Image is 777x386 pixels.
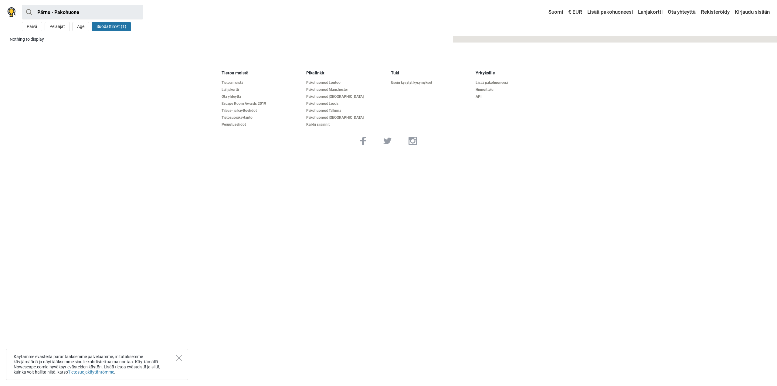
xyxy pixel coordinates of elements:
[222,94,301,99] a: Ota yhteyttä
[306,115,386,120] a: Pakohuoneet [GEOGRAPHIC_DATA]
[306,122,386,127] a: Kaikki sijainnit
[222,87,301,92] a: Lahjakortti
[543,7,565,18] a: Suomi
[92,22,131,31] button: Suodattimet (1)
[222,122,301,127] a: Peruutusehdot
[306,70,386,76] h5: Pikalinkit
[176,355,182,361] button: Close
[391,80,471,85] a: Usein kysytyt kysymykset
[10,36,448,43] div: Nothing to display
[306,94,386,99] a: Pakohuoneet [GEOGRAPHIC_DATA]
[476,80,555,85] a: Lisää pakohuoneesi
[391,70,471,76] h5: Tuki
[567,7,584,18] a: € EUR
[306,80,386,85] a: Pakohuoneet Lontoo
[22,5,143,19] input: kokeile “London”
[68,370,114,374] a: Tietosuojakäytäntömme
[222,101,301,106] a: Escape Room Awards 2019
[476,70,555,76] h5: Yrityksille
[636,7,664,18] a: Lahjakortti
[6,349,188,380] div: Käytämme evästeitä parantaaksemme palveluamme, mitataksemme kävijämääriä ja näyttääksemme sinulle...
[699,7,731,18] a: Rekisteröidy
[222,108,301,113] a: Tilaus- ja käyttöehdot
[306,101,386,106] a: Pakohuoneet Leeds
[476,87,555,92] a: Hinnoittelu
[306,87,386,92] a: Pakohuoneet Manchester
[72,22,89,31] button: Age
[476,94,555,99] a: API
[45,22,70,31] button: Pelaajat
[306,108,386,113] a: Pakohuoneet Tallinna
[666,7,697,18] a: Ota yhteyttä
[7,7,16,17] img: Nowescape logo
[733,7,770,18] a: Kirjaudu sisään
[222,80,301,85] a: Tietoa meistä
[222,115,301,120] a: Tietosuojakäytäntö
[222,70,301,76] h5: Tietoa meistä
[544,10,548,14] img: Suomi
[586,7,634,18] a: Lisää pakohuoneesi
[22,22,42,31] button: Päivä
